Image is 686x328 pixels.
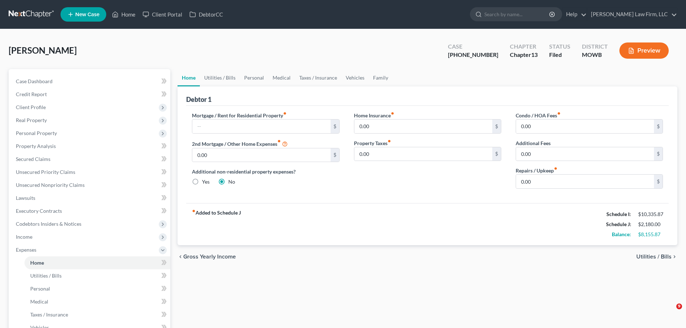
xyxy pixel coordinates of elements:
i: fiber_manual_record [192,209,196,213]
button: Utilities / Bills chevron_right [636,254,677,260]
input: -- [516,147,654,161]
input: -- [192,148,330,162]
div: [PHONE_NUMBER] [448,51,498,59]
label: Condo / HOA Fees [516,112,561,119]
label: Home Insurance [354,112,394,119]
div: $ [492,147,501,161]
span: Unsecured Nonpriority Claims [16,182,85,188]
a: Medical [24,295,170,308]
span: [PERSON_NAME] [9,45,77,55]
div: Status [549,42,570,51]
div: $ [654,175,663,188]
a: Taxes / Insurance [24,308,170,321]
span: Unsecured Priority Claims [16,169,75,175]
a: Unsecured Priority Claims [10,166,170,179]
a: Credit Report [10,88,170,101]
div: Chapter [510,51,538,59]
span: 13 [531,51,538,58]
span: Expenses [16,247,36,253]
label: Mortgage / Rent for Residential Property [192,112,287,119]
input: -- [354,147,492,161]
label: Additional Fees [516,139,551,147]
span: Credit Report [16,91,47,97]
span: Taxes / Insurance [30,311,68,318]
span: Utilities / Bills [636,254,672,260]
div: Case [448,42,498,51]
label: Repairs / Upkeep [516,167,557,174]
a: Executory Contracts [10,205,170,217]
input: Search by name... [484,8,550,21]
span: Utilities / Bills [30,273,62,279]
i: fiber_manual_record [277,139,281,143]
a: Home [108,8,139,21]
a: Secured Claims [10,153,170,166]
span: Lawsuits [16,195,35,201]
div: $10,335.87 [638,211,663,218]
input: -- [516,120,654,133]
button: Preview [619,42,669,59]
strong: Added to Schedule J [192,209,241,239]
a: DebtorCC [186,8,227,21]
span: 9 [676,304,682,309]
div: MOWB [582,51,608,59]
div: $ [331,148,339,162]
div: $ [654,120,663,133]
label: Additional non-residential property expenses? [192,168,339,175]
div: Chapter [510,42,538,51]
a: Utilities / Bills [24,269,170,282]
span: Medical [30,298,48,305]
a: Case Dashboard [10,75,170,88]
a: Medical [268,69,295,86]
button: chevron_left Gross Yearly Income [178,254,236,260]
span: Executory Contracts [16,208,62,214]
strong: Schedule J: [606,221,631,227]
span: Secured Claims [16,156,50,162]
span: Income [16,234,32,240]
span: Property Analysis [16,143,56,149]
input: -- [354,120,492,133]
a: Personal [24,282,170,295]
input: -- [192,120,330,133]
a: Home [24,256,170,269]
strong: Balance: [612,231,631,237]
i: fiber_manual_record [391,112,394,115]
a: Client Portal [139,8,186,21]
i: fiber_manual_record [554,167,557,170]
span: Real Property [16,117,47,123]
strong: Schedule I: [606,211,631,217]
span: Client Profile [16,104,46,110]
a: Taxes / Insurance [295,69,341,86]
div: $8,155.87 [638,231,663,238]
i: chevron_right [672,254,677,260]
span: Codebtors Insiders & Notices [16,221,81,227]
a: Unsecured Nonpriority Claims [10,179,170,192]
div: $ [654,147,663,161]
label: Yes [202,178,210,185]
div: Filed [549,51,570,59]
a: Lawsuits [10,192,170,205]
div: $ [492,120,501,133]
a: Help [562,8,587,21]
a: [PERSON_NAME] Law Firm, LLC [587,8,677,21]
iframe: Intercom live chat [662,304,679,321]
a: Family [369,69,393,86]
label: 2nd Mortgage / Other Home Expenses [192,139,288,148]
i: fiber_manual_record [283,112,287,115]
a: Personal [240,69,268,86]
i: fiber_manual_record [387,139,391,143]
a: Utilities / Bills [200,69,240,86]
span: Personal [30,286,50,292]
label: Property Taxes [354,139,391,147]
i: fiber_manual_record [557,112,561,115]
div: Debtor 1 [186,95,211,104]
a: Vehicles [341,69,369,86]
label: No [228,178,235,185]
i: chevron_left [178,254,183,260]
span: New Case [75,12,99,17]
div: $ [331,120,339,133]
a: Property Analysis [10,140,170,153]
span: Home [30,260,44,266]
span: Gross Yearly Income [183,254,236,260]
input: -- [516,175,654,188]
span: Personal Property [16,130,57,136]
